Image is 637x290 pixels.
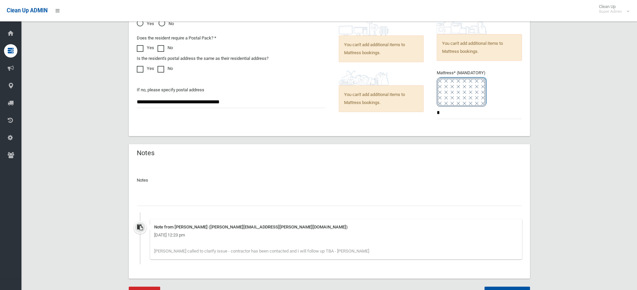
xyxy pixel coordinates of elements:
[137,34,216,42] label: Does the resident require a Postal Pack? *
[154,223,518,231] div: Note from [PERSON_NAME] ([PERSON_NAME][EMAIL_ADDRESS][PERSON_NAME][DOMAIN_NAME])
[137,44,154,52] label: Yes
[154,249,369,254] span: [PERSON_NAME] called to clarify issue - contractor has been contacted and I will follow up TBA - ...
[137,20,154,28] span: Yes
[137,65,154,73] label: Yes
[137,86,204,94] label: If no, please specify postal address
[599,9,622,14] small: Super Admin
[154,231,518,239] div: [DATE] 12:23 pm
[339,85,424,112] span: You can't add additional items to Mattress bookings.
[7,7,47,14] span: Clean Up ADMIN
[129,147,163,160] header: Notes
[339,35,424,62] span: You can't add additional items to Mattress bookings.
[437,16,487,34] img: 36c1b0289cb1767239cdd3de9e694f19.png
[437,77,487,107] img: e7408bece873d2c1783593a074e5cb2f.png
[137,176,522,184] p: Notes
[158,20,174,28] span: No
[437,70,522,107] span: Mattress* (MANDATORY)
[137,55,269,63] label: Is the resident's postal address the same as their residential address?
[339,70,389,85] img: b13cc3517677393f34c0a387616ef184.png
[596,4,629,14] span: Clean Up
[157,65,173,73] label: No
[157,44,173,52] label: No
[437,34,522,61] span: You can't add additional items to Mattress bookings.
[339,18,389,35] img: 394712a680b73dbc3d2a6a3a7ffe5a07.png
